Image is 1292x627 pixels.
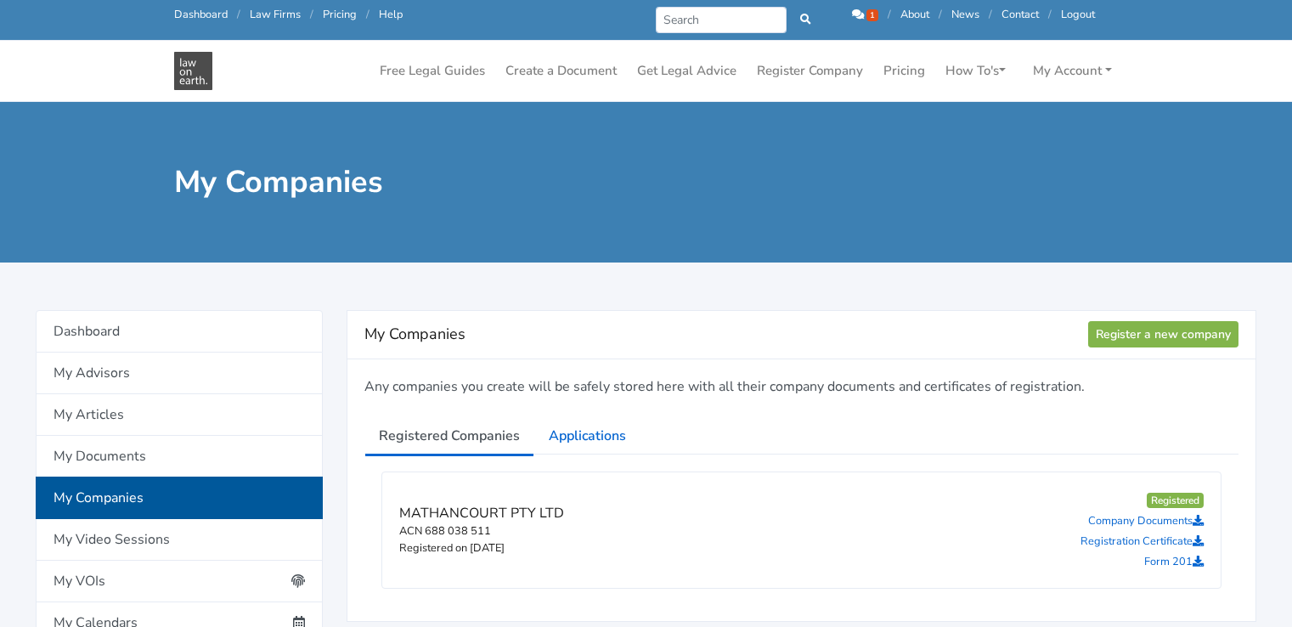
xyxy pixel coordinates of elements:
span: / [1048,7,1052,22]
span: 1 [866,9,878,21]
span: MATHANCOURT PTY LTD [399,504,564,522]
a: Dashboard [174,7,228,22]
a: Law Firms [250,7,301,22]
a: Form 201 [1144,554,1204,569]
a: My Companies [36,477,323,519]
a: Registered Companies [364,415,534,457]
a: My Advisors [36,353,323,394]
span: / [989,7,992,22]
a: Registration Certificate [1080,534,1204,549]
span: / [939,7,942,22]
a: Get Legal Advice [630,54,743,88]
a: About [900,7,929,22]
a: Applications [534,415,640,457]
a: My Account [1026,54,1119,88]
a: Create a Document [499,54,623,88]
a: My VOIs [36,561,323,602]
a: Logout [1061,7,1095,22]
a: My Articles [36,394,323,436]
span: / [237,7,240,22]
a: Contact [1001,7,1039,22]
input: Search [656,7,787,33]
a: Register a new company [1088,321,1238,347]
div: Registered [1147,493,1204,508]
h4: My Companies [364,321,1088,348]
a: Help [379,7,403,22]
a: Register Company [750,54,870,88]
a: Company Documents [1088,513,1204,528]
a: My Video Sessions [36,519,323,561]
a: Pricing [323,7,357,22]
a: Free Legal Guides [373,54,492,88]
span: / [888,7,891,22]
span: / [366,7,370,22]
p: Any companies you create will be safely stored here with all their company documents and certific... [364,376,1238,398]
a: 1 [852,7,881,22]
a: Dashboard [36,310,323,353]
h1: My Companies [174,163,635,201]
a: My Documents [36,436,323,477]
span: / [310,7,313,22]
small: ACN 688 038 511 [399,523,491,539]
a: News [951,7,979,22]
small: Registered on [DATE] [399,540,505,556]
a: Pricing [877,54,932,88]
a: How To's [939,54,1013,88]
img: Law On Earth [174,52,212,90]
